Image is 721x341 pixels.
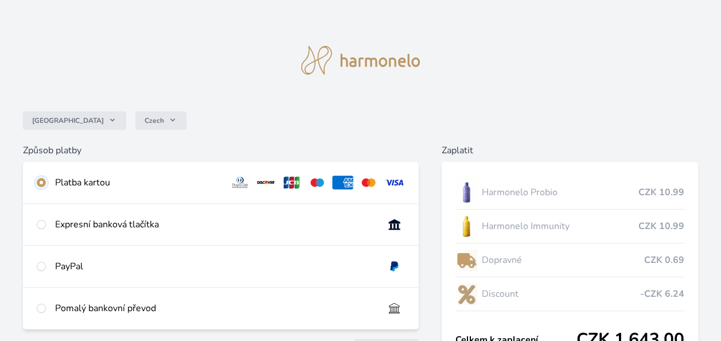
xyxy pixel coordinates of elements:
span: Harmonelo Probio [482,185,638,199]
h6: Zaplatit [442,144,698,157]
img: bankTransfer_IBAN.svg [384,301,405,315]
img: delivery-lo.png [455,246,477,274]
img: jcb.svg [281,176,302,189]
span: [GEOGRAPHIC_DATA] [32,116,104,125]
img: discount-lo.png [455,280,477,308]
div: Pomalý bankovní převod [55,301,375,315]
img: visa.svg [384,176,405,189]
span: CZK 10.99 [638,219,684,233]
div: Expresní banková tlačítka [55,218,375,231]
span: CZK 10.99 [638,185,684,199]
span: -CZK 6.24 [640,287,684,301]
img: paypal.svg [384,259,405,273]
img: logo.svg [301,46,420,75]
img: amex.svg [332,176,353,189]
img: onlineBanking_CZ.svg [384,218,405,231]
img: mc.svg [358,176,379,189]
span: Dopravné [482,253,644,267]
img: discover.svg [255,176,276,189]
img: diners.svg [229,176,251,189]
span: Czech [145,116,164,125]
div: PayPal [55,259,375,273]
button: Czech [135,111,186,130]
h6: Způsob platby [23,144,419,157]
span: Harmonelo Immunity [482,219,638,233]
img: IMMUNITY_se_stinem_x-lo.jpg [455,212,477,241]
img: CLEAN_PROBIO_se_stinem_x-lo.jpg [455,178,477,207]
div: Platba kartou [55,176,220,189]
span: CZK 0.69 [644,253,684,267]
button: [GEOGRAPHIC_DATA] [23,111,126,130]
span: Discount [482,287,640,301]
img: maestro.svg [307,176,328,189]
